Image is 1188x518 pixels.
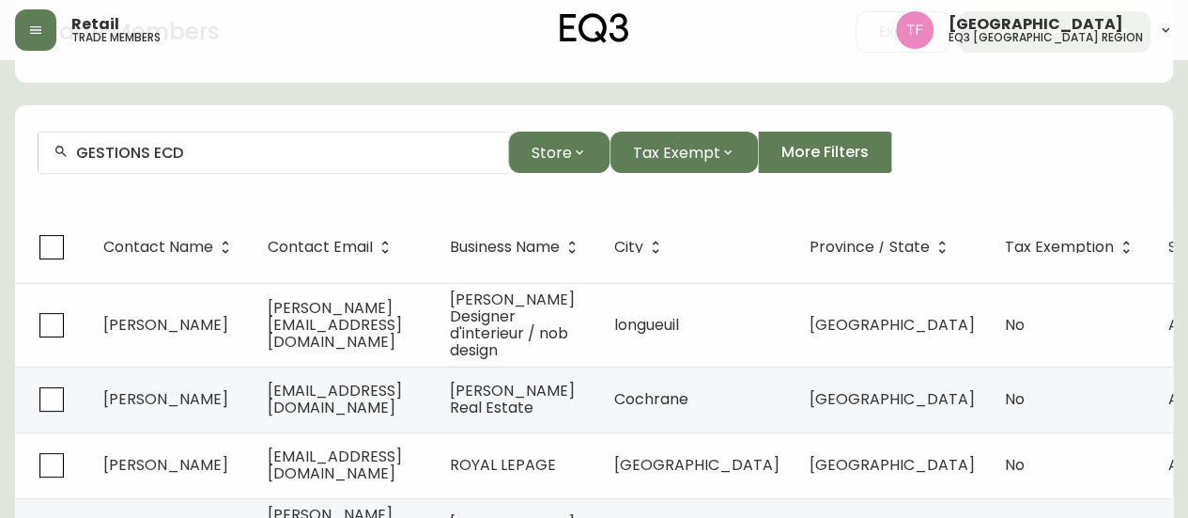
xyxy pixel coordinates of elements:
[268,297,402,353] span: [PERSON_NAME][EMAIL_ADDRESS][DOMAIN_NAME]
[268,380,402,418] span: [EMAIL_ADDRESS][DOMAIN_NAME]
[810,388,975,410] span: [GEOGRAPHIC_DATA]
[614,388,688,410] span: Cochrane
[1005,239,1138,256] span: Tax Exemption
[896,11,933,49] img: 971393357b0bdd4f0581b88529d406f6
[103,454,228,476] span: [PERSON_NAME]
[810,314,975,336] span: [GEOGRAPHIC_DATA]
[614,454,779,476] span: [GEOGRAPHIC_DATA]
[560,13,629,43] img: logo
[268,239,397,256] span: Contact Email
[781,142,869,163] span: More Filters
[758,132,892,173] button: More Filters
[103,314,228,336] span: [PERSON_NAME]
[1005,388,1025,410] span: No
[71,32,161,43] h5: trade members
[810,242,930,253] span: Province / State
[450,239,584,256] span: Business Name
[1005,454,1025,476] span: No
[268,242,373,253] span: Contact Email
[268,446,402,484] span: [EMAIL_ADDRESS][DOMAIN_NAME]
[71,17,119,32] span: Retail
[949,17,1123,32] span: [GEOGRAPHIC_DATA]
[810,454,975,476] span: [GEOGRAPHIC_DATA]
[532,141,572,165] span: Store
[450,242,560,253] span: Business Name
[76,144,493,162] input: Search
[614,242,643,253] span: City
[949,32,1143,43] h5: eq3 [GEOGRAPHIC_DATA] region
[614,239,668,256] span: City
[614,314,679,336] span: longueuil
[633,141,720,165] span: Tax Exempt
[1005,242,1114,253] span: Tax Exemption
[103,239,238,256] span: Contact Name
[450,454,556,476] span: ROYAL LEPAGE
[810,239,954,256] span: Province / State
[1005,314,1025,336] span: No
[103,388,228,410] span: [PERSON_NAME]
[103,242,213,253] span: Contact Name
[450,289,575,361] span: [PERSON_NAME] Designer d'interieur / nob design
[508,132,609,173] button: Store
[609,132,758,173] button: Tax Exempt
[450,380,575,418] span: [PERSON_NAME] Real Estate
